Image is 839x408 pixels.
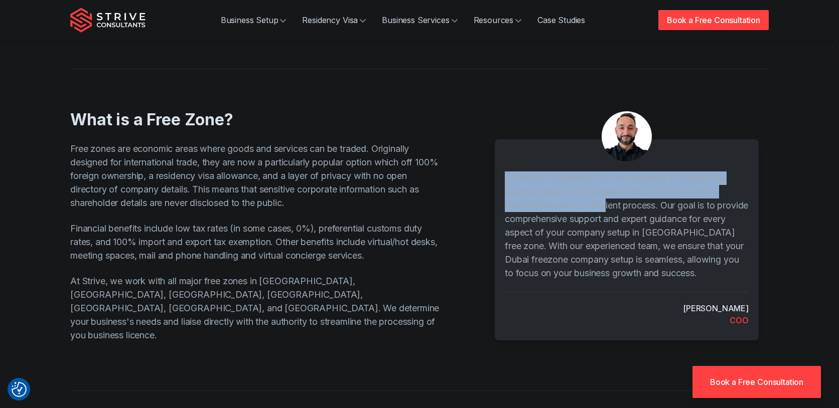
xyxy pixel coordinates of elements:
a: Business Setup [213,10,295,30]
p: Financial benefits include low tax rates (in some cases, 0%), preferential customs duty rates, an... [70,222,441,262]
p: At Strive, we work with all major free zones in [GEOGRAPHIC_DATA], [GEOGRAPHIC_DATA], [GEOGRAPHIC... [70,274,441,342]
a: Book a Free Consultation [658,10,769,30]
img: aDXDSydWJ-7kSlbU_Untitleddesign-75-.png [602,111,652,161]
a: Resources [466,10,530,30]
a: Business Services [374,10,465,30]
a: Case Studies [529,10,593,30]
cite: [PERSON_NAME] [683,302,749,314]
div: COO [730,314,749,326]
p: Free zones are economic areas where goods and services can be traded. Originally designed for int... [70,142,441,210]
img: Strive Consultants [70,8,146,33]
p: At Strive Consultants, we are dedicated to making the business setup in [GEOGRAPHIC_DATA] freezon... [505,171,749,280]
img: Revisit consent button [12,382,27,397]
button: Consent Preferences [12,382,27,397]
h2: What is a Free Zone? [70,110,441,130]
a: Book a Free Consultation [692,366,821,398]
a: Residency Visa [294,10,374,30]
